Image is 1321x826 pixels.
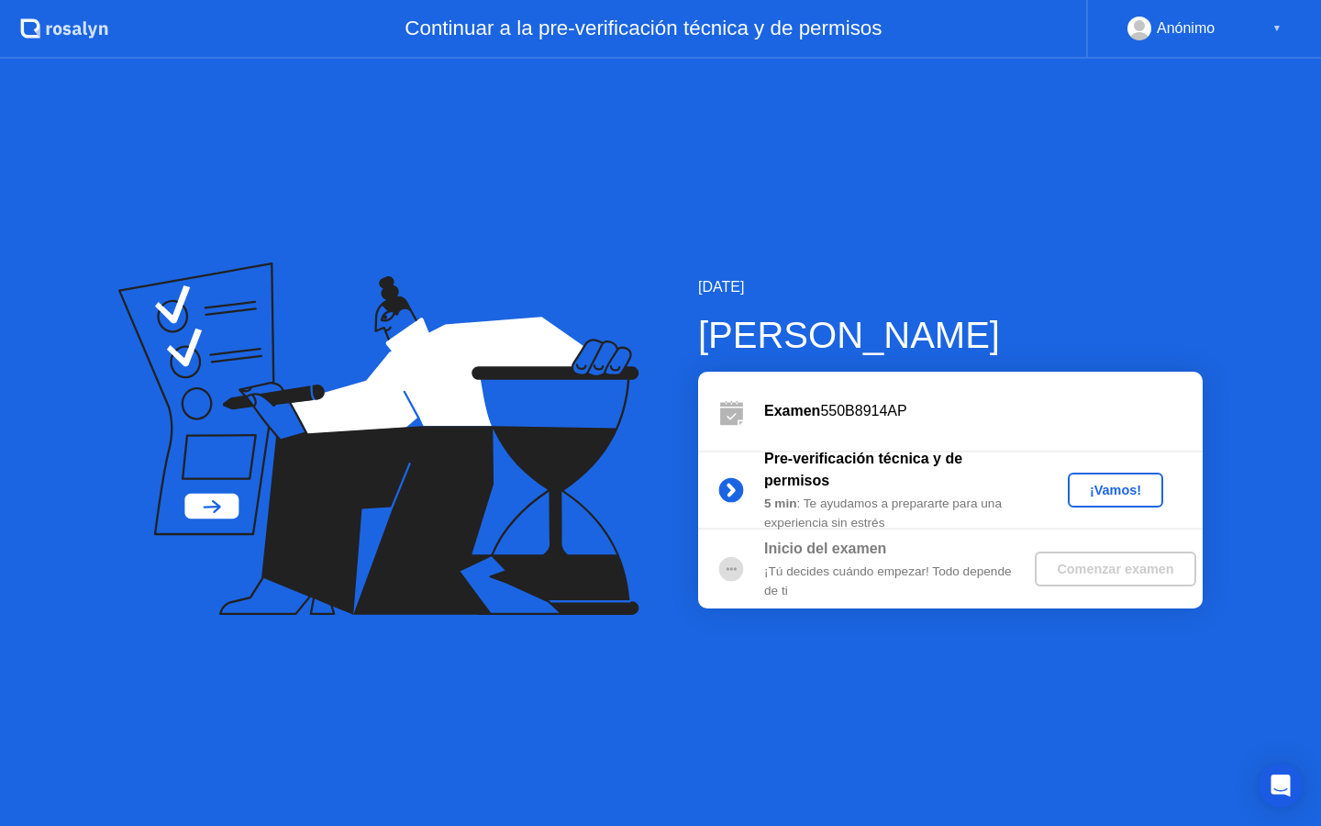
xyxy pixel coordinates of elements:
div: Comenzar examen [1042,562,1188,576]
div: [PERSON_NAME] [698,307,1203,363]
button: ¡Vamos! [1068,473,1163,508]
div: 550B8914AP [764,400,1203,422]
div: ¡Vamos! [1075,483,1156,497]
div: ▼ [1272,17,1282,40]
b: Pre-verificación técnica y de permisos [764,451,962,488]
div: : Te ayudamos a prepararte para una experiencia sin estrés [764,495,1028,532]
b: Examen [764,403,820,419]
div: Open Intercom Messenger [1259,764,1303,808]
div: ¡Tú decides cuándo empezar! Todo depende de ti [764,563,1028,600]
b: 5 min [764,497,797,510]
button: Comenzar examen [1035,552,1195,586]
div: Anónimo [1157,17,1215,40]
b: Inicio del examen [764,541,886,556]
div: [DATE] [698,276,1203,298]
